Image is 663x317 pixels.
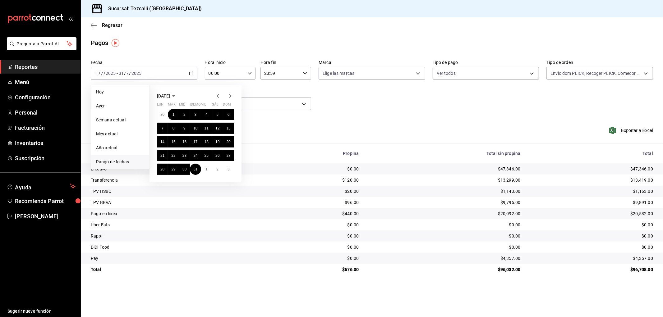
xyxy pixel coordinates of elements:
[182,140,186,144] abbr: 16 de julio de 2025
[91,61,197,65] label: Fecha
[15,78,76,86] span: Menú
[112,39,119,47] img: Tooltip marker
[216,167,219,171] abbr: 2 de agosto de 2025
[260,61,311,65] label: Hora fin
[212,150,223,161] button: 26 de julio de 2025
[193,153,197,158] abbr: 24 de julio de 2025
[215,140,219,144] abbr: 19 de julio de 2025
[530,188,653,194] div: $1,163.00
[223,102,231,109] abbr: domingo
[117,71,118,76] span: -
[205,140,209,144] abbr: 18 de julio de 2025
[15,108,76,117] span: Personal
[323,70,354,76] span: Elige las marcas
[171,167,175,171] abbr: 29 de julio de 2025
[104,71,105,76] span: /
[96,103,144,109] span: Ayer
[195,112,197,117] abbr: 3 de julio de 2025
[530,255,653,261] div: $4,357.00
[96,145,144,151] span: Año actual
[223,109,234,120] button: 6 de julio de 2025
[91,22,122,28] button: Regresar
[227,140,231,144] abbr: 20 de julio de 2025
[212,123,223,134] button: 12 de julio de 2025
[223,123,234,134] button: 13 de julio de 2025
[157,92,177,100] button: [DATE]
[546,61,653,65] label: Tipo de orden
[272,211,359,217] div: $440.00
[369,199,520,206] div: $9,795.00
[215,126,219,130] abbr: 12 de julio de 2025
[369,188,520,194] div: $1,143.00
[212,164,223,175] button: 2 de agosto de 2025
[437,70,456,76] span: Ver todos
[15,63,76,71] span: Reportes
[369,266,520,273] div: $96,032.00
[205,61,256,65] label: Hora inicio
[216,112,219,117] abbr: 5 de julio de 2025
[161,126,163,130] abbr: 7 de julio de 2025
[91,199,262,206] div: TPV BBVA
[91,38,108,48] div: Pagos
[157,123,168,134] button: 7 de julio de 2025
[530,177,653,183] div: $13,419.00
[201,109,212,120] button: 4 de julio de 2025
[182,153,186,158] abbr: 23 de julio de 2025
[100,71,104,76] input: --
[530,222,653,228] div: $0.00
[272,151,359,156] div: Propina
[96,131,144,137] span: Mes actual
[179,164,190,175] button: 30 de julio de 2025
[179,102,185,109] abbr: miércoles
[131,71,142,76] input: ----
[96,117,144,123] span: Semana actual
[369,244,520,250] div: $0.00
[91,255,262,261] div: Pay
[369,211,520,217] div: $20,092.00
[205,126,209,130] abbr: 11 de julio de 2025
[190,102,227,109] abbr: jueves
[126,71,129,76] input: --
[15,183,67,190] span: Ayuda
[15,93,76,102] span: Configuración
[205,153,209,158] abbr: 25 de julio de 2025
[272,177,359,183] div: $120.00
[105,71,116,76] input: ----
[17,41,67,47] span: Pregunta a Parrot AI
[91,211,262,217] div: Pago en linea
[530,151,653,156] div: Total
[205,112,208,117] abbr: 4 de julio de 2025
[228,167,230,171] abbr: 3 de agosto de 2025
[168,123,179,134] button: 8 de julio de 2025
[157,109,168,120] button: 30 de junio de 2025
[68,16,73,21] button: open_drawer_menu
[15,139,76,147] span: Inventarios
[369,166,520,172] div: $47,346.00
[530,244,653,250] div: $0.00
[15,154,76,162] span: Suscripción
[179,150,190,161] button: 23 de julio de 2025
[91,233,262,239] div: Rappi
[369,177,520,183] div: $13,299.00
[157,93,170,98] span: [DATE]
[223,164,234,175] button: 3 de agosto de 2025
[96,159,144,165] span: Rango de fechas
[369,255,520,261] div: $4,357.00
[201,164,212,175] button: 1 de agosto de 2025
[190,136,201,147] button: 17 de julio de 2025
[102,22,122,28] span: Regresar
[530,199,653,206] div: $9,891.00
[168,150,179,161] button: 22 de julio de 2025
[91,188,262,194] div: TPV HSBC
[190,123,201,134] button: 10 de julio de 2025
[319,61,425,65] label: Marca
[205,167,208,171] abbr: 1 de agosto de 2025
[272,166,359,172] div: $0.00
[124,71,126,76] span: /
[610,127,653,134] span: Exportar a Excel
[272,188,359,194] div: $20.00
[4,45,76,52] a: Pregunta a Parrot AI
[201,150,212,161] button: 25 de julio de 2025
[129,71,131,76] span: /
